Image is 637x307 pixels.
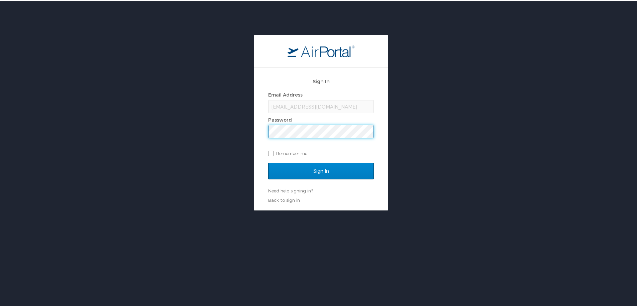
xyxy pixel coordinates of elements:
label: Remember me [268,147,374,157]
h2: Sign In [268,76,374,84]
input: Sign In [268,161,374,178]
label: Email Address [268,91,303,96]
label: Password [268,116,292,121]
a: Back to sign in [268,196,300,201]
img: logo [288,44,354,56]
a: Need help signing in? [268,187,313,192]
